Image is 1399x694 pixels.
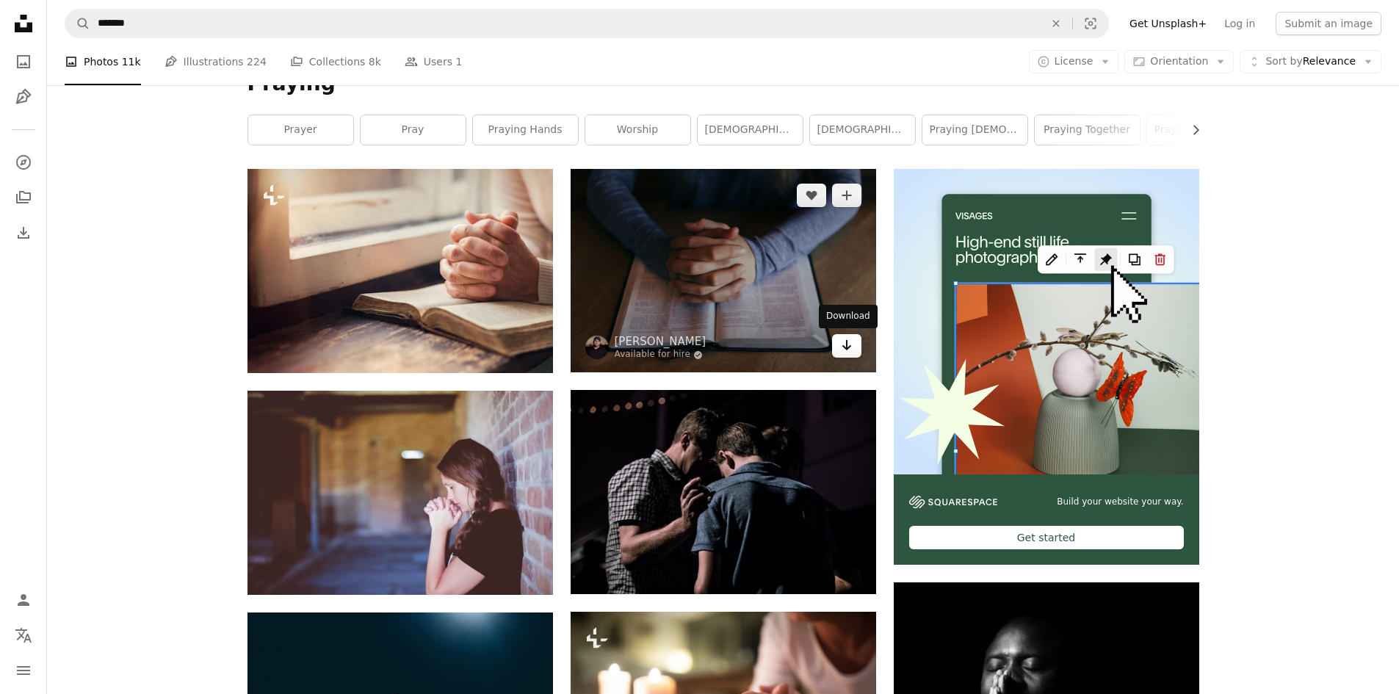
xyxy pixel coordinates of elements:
[909,526,1184,549] div: Get started
[1073,10,1108,37] button: Visual search
[9,218,38,247] a: Download History
[894,169,1199,565] a: Build your website your way.Get started
[456,54,463,70] span: 1
[369,54,381,70] span: 8k
[1121,12,1215,35] a: Get Unsplash+
[698,115,803,145] a: [DEMOGRAPHIC_DATA]
[9,82,38,112] a: Illustrations
[290,38,381,85] a: Collections 8k
[832,184,861,207] button: Add to Collection
[9,585,38,615] a: Log in / Sign up
[585,336,609,359] img: Go to Patrick Fore's profile
[248,115,353,145] a: prayer
[615,334,706,349] a: [PERSON_NAME]
[832,334,861,358] a: Download
[247,169,553,373] img: Hands of an unrecognizable woman with Bible praying
[9,621,38,650] button: Language
[571,264,876,277] a: man holding his hands on open book
[922,115,1027,145] a: praying [DEMOGRAPHIC_DATA]
[571,169,876,372] img: man holding his hands on open book
[909,496,997,508] img: file-1606177908946-d1eed1cbe4f5image
[810,115,915,145] a: [DEMOGRAPHIC_DATA]
[9,656,38,685] button: Menu
[65,9,1109,38] form: Find visuals sitewide
[9,9,38,41] a: Home — Unsplash
[615,349,706,361] a: Available for hire
[361,115,466,145] a: pray
[1265,55,1302,67] span: Sort by
[9,148,38,177] a: Explore
[9,183,38,212] a: Collections
[1147,115,1252,145] a: praying [DEMOGRAPHIC_DATA]
[247,391,553,595] img: woman praying while leaning against brick wall
[1055,55,1093,67] span: License
[585,115,690,145] a: worship
[1124,50,1234,73] button: Orientation
[819,305,878,328] div: Download
[247,486,553,499] a: woman praying while leaning against brick wall
[1150,55,1208,67] span: Orientation
[1265,54,1356,69] span: Relevance
[797,184,826,207] button: Like
[165,38,267,85] a: Illustrations 224
[571,390,876,593] img: men touching each other's foreheads
[894,169,1199,474] img: file-1723602894256-972c108553a7image
[1029,50,1119,73] button: License
[1276,12,1381,35] button: Submit an image
[473,115,578,145] a: praying hands
[1035,115,1140,145] a: praying together
[65,10,90,37] button: Search Unsplash
[247,54,267,70] span: 224
[571,485,876,498] a: men touching each other's foreheads
[247,679,553,692] a: person raising arms
[247,264,553,278] a: Hands of an unrecognizable woman with Bible praying
[1040,10,1072,37] button: Clear
[1215,12,1264,35] a: Log in
[1240,50,1381,73] button: Sort byRelevance
[9,47,38,76] a: Photos
[1057,496,1183,508] span: Build your website your way.
[1182,115,1199,145] button: scroll list to the right
[405,38,463,85] a: Users 1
